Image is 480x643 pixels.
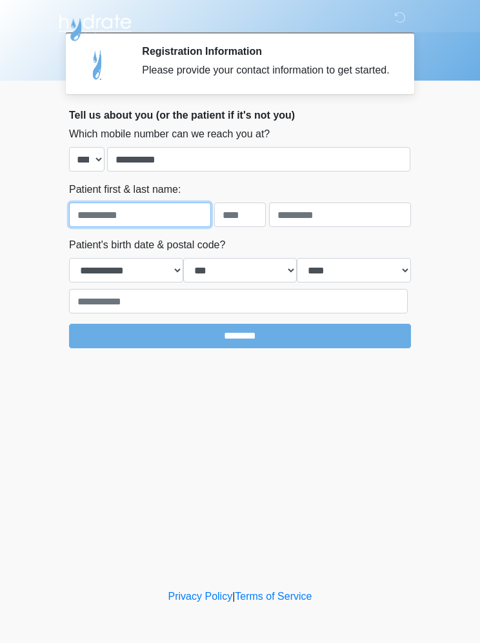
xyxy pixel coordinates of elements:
label: Patient first & last name: [69,182,181,197]
img: Hydrate IV Bar - Flagstaff Logo [56,10,134,42]
img: Agent Avatar [79,45,117,84]
a: | [232,591,235,602]
label: Patient's birth date & postal code? [69,237,225,253]
a: Terms of Service [235,591,312,602]
h2: Tell us about you (or the patient if it's not you) [69,109,411,121]
div: Please provide your contact information to get started. [142,63,392,78]
a: Privacy Policy [168,591,233,602]
label: Which mobile number can we reach you at? [69,126,270,142]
